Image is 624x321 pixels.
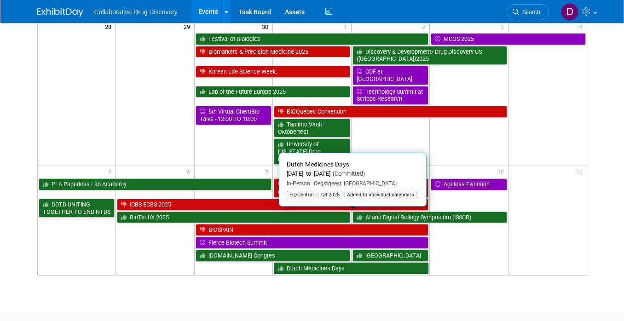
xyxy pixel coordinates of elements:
[352,250,428,262] a: [GEOGRAPHIC_DATA]
[352,86,428,105] a: Technology Summit at Scripps Research
[39,199,115,218] a: DDTD UNITING TOGETHER TO END NTDS
[352,212,507,224] a: AI and Digital Biology Symposium (ISSCR)
[274,106,507,118] a: BIOQuébec Convention
[578,21,587,32] span: 4
[196,106,272,125] a: 5th Virtual ChemBio Talks - 12:00 TO 18:00
[261,21,272,32] span: 30
[183,21,194,32] span: 29
[287,170,419,178] div: [DATE] to [DATE]
[274,178,428,197] a: 25TH ANNUAL BIOTECH IN EUROPE FORUM ([GEOGRAPHIC_DATA])
[310,180,397,187] span: Oegstgeest, [GEOGRAPHIC_DATA]
[431,178,507,190] a: Ageless Evolution
[196,66,350,78] a: Korean Life Science Week.
[352,66,428,85] a: CDF at [GEOGRAPHIC_DATA]
[421,21,429,32] span: 2
[519,9,540,16] span: Search
[117,212,350,224] a: BioTechX 2025
[318,191,342,199] div: Q3 2025
[287,191,317,199] div: EU/Central
[94,8,178,16] span: Collaborative Drug Discovery
[352,46,507,65] a: Discovery & Development/ Drug Discovery US ([GEOGRAPHIC_DATA])2025
[39,178,272,190] a: PLA Paperless Lab Academy
[264,166,272,178] span: 7
[500,21,508,32] span: 3
[274,119,350,138] a: Tap into Vault - Oktoberfest
[37,8,83,17] img: ExhibitDay
[117,199,428,211] a: ICBS ECBS 2025
[196,250,350,262] a: [DOMAIN_NAME] Congres
[107,166,116,178] span: 5
[104,21,116,32] span: 28
[274,263,428,275] a: Dutch Medicines Days
[343,21,351,32] span: 1
[431,33,585,45] a: MCGS 2025
[330,170,365,177] span: (Committed)
[287,160,349,168] span: Dutch Medicines Days
[196,224,428,236] a: BIOSPAIN
[196,86,350,98] a: Lab of the Future Europe 2025
[196,33,428,45] a: Festival of Biologics
[561,3,578,21] img: Daniel Castro
[274,138,350,165] a: University of [US_STATE] Drug Discovery Symposium
[186,166,194,178] span: 6
[196,46,350,58] a: Biomarkers & Precision Medicine 2025
[344,191,417,199] div: Added to individual calendars
[287,180,310,187] span: In-Person
[507,4,549,20] a: Search
[497,166,508,178] span: 10
[196,237,428,249] a: Fierce Biotech Summit
[575,166,587,178] span: 11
